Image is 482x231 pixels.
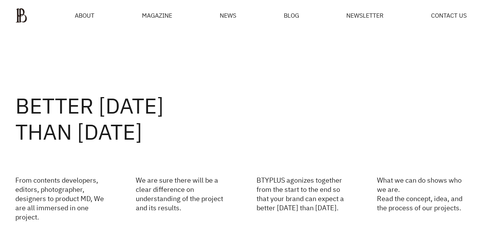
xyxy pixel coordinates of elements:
[283,12,299,18] a: BLOG
[346,12,383,18] a: NEWSLETTER
[220,12,236,18] a: NEWS
[75,12,94,18] a: ABOUT
[15,175,105,221] p: From contents developers, editors, photographer, designers to product MD, We are all immersed in ...
[142,12,172,18] div: MAGAZINE
[431,12,467,18] a: CONTACT US
[15,8,27,23] img: ba379d5522eb3.png
[377,175,467,221] p: What we can do shows who we are. Read the concept, idea, and the process of our projects.
[257,175,346,221] p: BTYPLUS agonizes together from the start to the end so that your brand can expect a better [DATE]...
[136,175,225,221] p: We are sure there will be a clear difference on understanding of the project and its results.
[15,92,467,145] h2: BETTER [DATE] THAN [DATE]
